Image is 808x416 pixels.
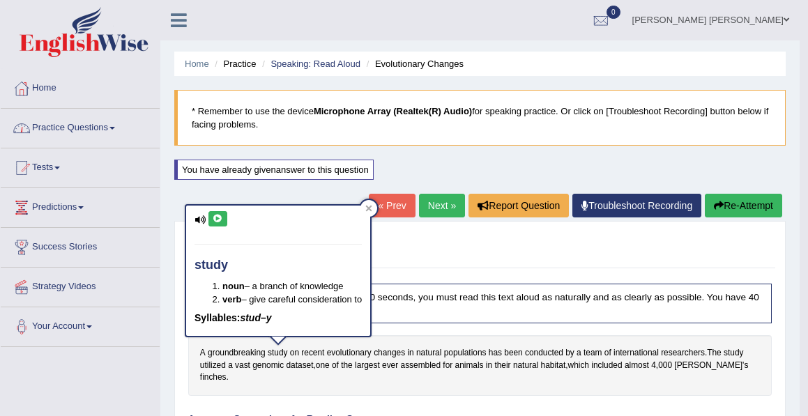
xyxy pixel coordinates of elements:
[494,360,510,372] span: Click to see word definition
[1,69,160,104] a: Home
[200,360,226,372] span: Click to see word definition
[1,148,160,183] a: Tests
[584,347,602,360] span: Click to see word definition
[235,360,250,372] span: Click to see word definition
[222,294,241,305] b: verb
[355,360,380,372] span: Click to see word definition
[705,194,782,217] button: Re-Attempt
[286,360,313,372] span: Click to see word definition
[270,59,360,69] a: Speaking: Read Aloud
[591,360,622,372] span: Click to see word definition
[200,347,206,360] span: Click to see word definition
[1,268,160,302] a: Strategy Videos
[200,371,227,384] span: Click to see word definition
[369,194,415,217] a: « Prev
[174,90,786,146] blockquote: * Remember to use the device for speaking practice. Or click on [Troubleshoot Recording] button b...
[468,194,569,217] button: Report Question
[513,360,538,372] span: Click to see word definition
[407,347,413,360] span: Click to see word definition
[607,6,620,19] span: 0
[625,360,649,372] span: Click to see word definition
[222,279,362,293] li: – a branch of knowledge
[1,109,160,144] a: Practice Questions
[301,347,324,360] span: Click to see word definition
[316,360,330,372] span: Click to see word definition
[489,347,502,360] span: Click to see word definition
[419,194,465,217] a: Next »
[188,335,772,396] div: . , , , .
[661,347,705,360] span: Click to see word definition
[195,259,362,272] h4: study
[332,360,339,372] span: Click to see word definition
[327,347,372,360] span: Click to see word definition
[572,194,701,217] a: Troubleshoot Recording
[188,284,772,323] h4: Look at the text below. In 40 seconds, you must read this text aloud as naturally and as clearly ...
[222,293,362,306] li: – give careful consideration to
[314,106,472,116] b: Microphone Array (Realtek(R) Audio)
[341,360,353,372] span: Click to see word definition
[568,360,589,372] span: Click to see word definition
[185,59,209,69] a: Home
[401,360,441,372] span: Click to see word definition
[1,307,160,342] a: Your Account
[577,347,581,360] span: Click to see word definition
[674,360,748,372] span: Click to see word definition
[1,188,160,223] a: Predictions
[195,313,362,323] h5: Syllables:
[651,360,656,372] span: Click to see word definition
[707,347,722,360] span: Click to see word definition
[211,57,256,70] li: Practice
[240,312,271,323] em: stud–y
[604,347,611,360] span: Click to see word definition
[565,347,574,360] span: Click to see word definition
[222,281,245,291] b: noun
[363,57,464,70] li: Evolutionary Changes
[541,360,566,372] span: Click to see word definition
[228,360,233,372] span: Click to see word definition
[658,360,672,372] span: Click to see word definition
[268,347,287,360] span: Click to see word definition
[1,228,160,263] a: Success Stories
[443,360,452,372] span: Click to see word definition
[724,347,743,360] span: Click to see word definition
[504,347,522,360] span: Click to see word definition
[208,347,266,360] span: Click to see word definition
[374,347,405,360] span: Click to see word definition
[525,347,563,360] span: Click to see word definition
[252,360,284,372] span: Click to see word definition
[382,360,398,372] span: Click to see word definition
[416,347,441,360] span: Click to see word definition
[290,347,299,360] span: Click to see word definition
[486,360,492,372] span: Click to see word definition
[444,347,487,360] span: Click to see word definition
[174,160,374,180] div: You have already given answer to this question
[455,360,484,372] span: Click to see word definition
[613,347,659,360] span: Click to see word definition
